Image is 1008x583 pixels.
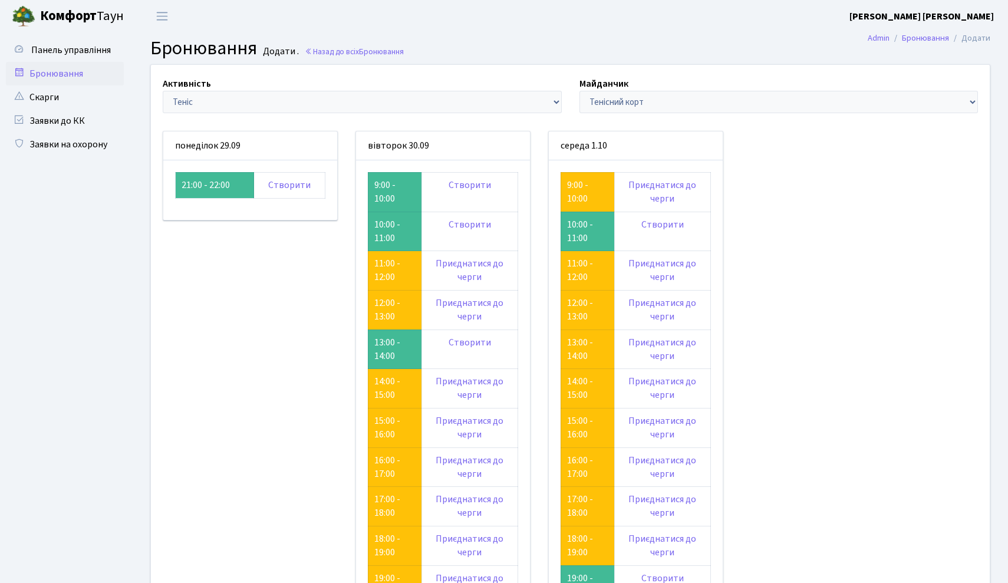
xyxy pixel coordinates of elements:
[31,44,111,57] span: Панель управління
[449,179,491,192] a: Створити
[628,493,696,519] a: Приєднатися до черги
[374,297,400,323] a: 12:00 - 13:00
[359,46,404,57] span: Бронювання
[436,375,503,401] a: Приєднатися до черги
[12,5,35,28] img: logo.png
[567,257,593,284] a: 11:00 - 12:00
[628,336,696,363] a: Приєднатися до черги
[150,35,257,62] span: Бронювання
[579,77,628,91] label: Майданчик
[628,257,696,284] a: Приєднатися до черги
[850,26,1008,51] nav: breadcrumb
[6,38,124,62] a: Панель управління
[549,131,723,160] div: середа 1.10
[147,6,177,26] button: Переключити навігацію
[449,336,491,349] a: Створити
[567,532,593,559] a: 18:00 - 19:00
[6,62,124,85] a: Бронювання
[628,179,696,205] a: Приєднатися до черги
[849,9,994,24] a: [PERSON_NAME] [PERSON_NAME]
[628,414,696,441] a: Приєднатися до черги
[6,109,124,133] a: Заявки до КК
[6,133,124,156] a: Заявки на охорону
[868,32,890,44] a: Admin
[436,414,503,441] a: Приєднатися до черги
[368,172,421,212] td: 9:00 - 10:00
[40,6,97,25] b: Комфорт
[567,375,593,401] a: 14:00 - 15:00
[436,297,503,323] a: Приєднатися до черги
[368,330,421,369] td: 13:00 - 14:00
[641,218,684,231] a: Створити
[628,454,696,480] a: Приєднатися до черги
[176,172,254,198] td: 21:00 - 22:00
[567,414,593,441] a: 15:00 - 16:00
[567,454,593,480] a: 16:00 - 17:00
[567,336,593,363] a: 13:00 - 14:00
[305,46,404,57] a: Назад до всіхБронювання
[561,212,614,251] td: 10:00 - 11:00
[374,493,400,519] a: 17:00 - 18:00
[6,85,124,109] a: Скарги
[436,493,503,519] a: Приєднатися до черги
[374,257,400,284] a: 11:00 - 12:00
[374,454,400,480] a: 16:00 - 17:00
[849,10,994,23] b: [PERSON_NAME] [PERSON_NAME]
[436,454,503,480] a: Приєднатися до черги
[628,532,696,559] a: Приєднатися до черги
[449,218,491,231] a: Створити
[374,532,400,559] a: 18:00 - 19:00
[628,297,696,323] a: Приєднатися до черги
[628,375,696,401] a: Приєднатися до черги
[436,257,503,284] a: Приєднатися до черги
[40,6,124,27] span: Таун
[163,77,211,91] label: Активність
[163,131,337,160] div: понеділок 29.09
[268,179,311,192] a: Створити
[567,493,593,519] a: 17:00 - 18:00
[368,212,421,251] td: 10:00 - 11:00
[567,297,593,323] a: 12:00 - 13:00
[902,32,949,44] a: Бронювання
[261,46,299,57] small: Додати .
[374,414,400,441] a: 15:00 - 16:00
[374,375,400,401] a: 14:00 - 15:00
[567,179,588,205] a: 9:00 - 10:00
[436,532,503,559] a: Приєднатися до черги
[356,131,530,160] div: вівторок 30.09
[949,32,990,45] li: Додати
